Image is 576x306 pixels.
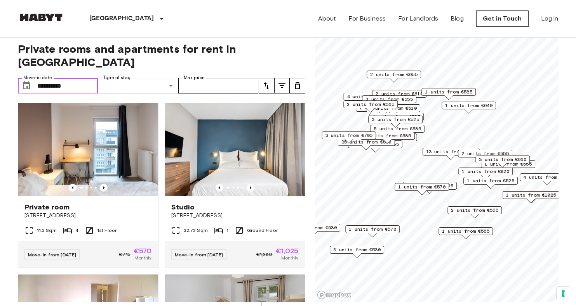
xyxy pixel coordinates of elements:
[256,251,273,258] span: €1,280
[103,74,131,81] label: Type of stay
[28,252,77,258] span: Move-in from [DATE]
[286,224,340,236] div: Map marker
[425,88,472,95] span: 1 units from €585
[338,138,395,150] div: Map marker
[318,14,336,23] a: About
[216,184,223,192] button: Previous image
[373,113,420,120] span: 1 units from €525
[442,102,496,114] div: Map marker
[165,103,305,268] a: Marketing picture of unit DE-01-481-006-01Previous imagePrevious imageStudio[STREET_ADDRESS]32.72...
[184,227,208,234] span: 32.72 Sqm
[451,207,498,214] span: 2 units from €555
[458,168,513,180] div: Map marker
[325,132,372,139] span: 3 units from €705
[289,224,337,231] span: 4 units from €530
[458,150,512,162] div: Map marker
[315,33,559,302] canvas: Map
[372,90,426,102] div: Map marker
[370,71,418,78] span: 2 units from €655
[18,42,305,69] span: Private rooms and apartments for rent in [GEOGRAPHIC_DATA]
[97,227,117,234] span: 1st Floor
[362,95,416,107] div: Map marker
[395,183,449,195] div: Map marker
[426,148,476,155] span: 13 units from €565
[406,182,453,189] span: 1 units from €605
[557,287,570,300] button: Your consent preferences for tracking technologies
[463,177,518,189] div: Map marker
[402,182,457,194] div: Map marker
[259,78,274,93] button: tune
[502,191,559,203] div: Map marker
[100,184,108,192] button: Previous image
[447,206,502,218] div: Map marker
[445,102,492,109] span: 1 units from €640
[75,227,78,234] span: 4
[369,113,424,125] div: Map marker
[360,132,414,144] div: Map marker
[365,96,413,103] span: 3 units from €555
[367,71,421,83] div: Map marker
[360,133,417,145] div: Map marker
[398,14,438,23] a: For Landlords
[369,105,417,112] span: 2 units from €510
[330,246,384,258] div: Map marker
[18,103,158,268] a: Marketing picture of unit DE-01-12-003-01QPrevious imagePrevious imagePrivate room[STREET_ADDRESS...
[24,212,152,220] span: [STREET_ADDRESS]
[347,101,394,108] span: 2 units from €565
[523,174,571,181] span: 4 units from €570
[184,74,205,81] label: Max price
[364,132,411,139] span: 3 units from €585
[18,14,64,21] img: Habyt
[37,227,57,234] span: 11.3 Sqm
[23,74,52,81] label: Move-in date
[348,14,386,23] a: For Business
[372,116,419,123] span: 3 units from €525
[541,14,559,23] a: Log in
[134,254,151,261] span: Monthly
[504,191,558,203] div: Map marker
[24,202,70,212] span: Private room
[481,160,535,172] div: Map marker
[476,10,529,27] a: Get in Touch
[374,125,421,132] span: 5 units from €585
[352,141,399,148] span: 1 units from €555
[422,148,479,160] div: Map marker
[439,227,493,239] div: Map marker
[360,132,415,144] div: Map marker
[348,140,402,152] div: Map marker
[175,252,223,258] span: Move-in from [DATE]
[274,78,290,93] button: tune
[347,93,394,100] span: 4 units from €550
[461,150,509,157] span: 2 units from €555
[171,212,299,220] span: [STREET_ADDRESS]
[366,104,420,116] div: Map marker
[520,173,574,185] div: Map marker
[421,88,476,100] div: Map marker
[442,228,489,235] span: 1 units from €565
[290,78,305,93] button: tune
[69,184,77,192] button: Previous image
[333,246,381,253] span: 3 units from €530
[370,125,425,137] div: Map marker
[343,100,398,112] div: Map marker
[368,116,423,128] div: Map marker
[398,183,445,190] span: 1 units from €570
[119,251,131,258] span: €715
[349,226,396,233] span: 1 units from €570
[226,227,228,234] span: 1
[376,90,423,97] span: 2 units from €610
[247,227,278,234] span: Ground Floor
[276,247,299,254] span: €1,025
[134,247,152,254] span: €570
[247,184,254,192] button: Previous image
[317,290,351,299] a: Mapbox logo
[18,103,158,196] img: Marketing picture of unit DE-01-12-003-01Q
[345,225,400,237] div: Map marker
[19,78,34,93] button: Choose date, selected date is 1 Sep 2025
[462,168,509,175] span: 1 units from €820
[322,131,376,143] div: Map marker
[467,177,514,184] span: 1 units from €525
[281,254,298,261] span: Monthly
[165,103,305,196] img: Marketing picture of unit DE-01-481-006-01
[171,202,195,212] span: Studio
